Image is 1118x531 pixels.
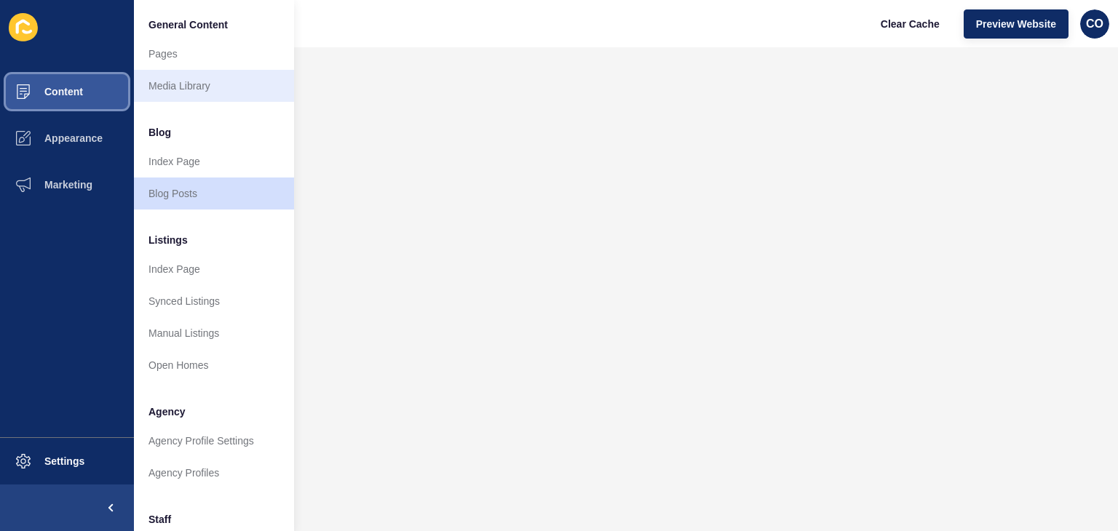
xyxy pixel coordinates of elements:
[134,70,294,102] a: Media Library
[134,425,294,457] a: Agency Profile Settings
[134,177,294,209] a: Blog Posts
[134,38,294,70] a: Pages
[964,9,1069,39] button: Preview Website
[881,17,940,31] span: Clear Cache
[868,9,952,39] button: Clear Cache
[134,145,294,177] a: Index Page
[148,125,171,140] span: Blog
[976,17,1056,31] span: Preview Website
[134,253,294,285] a: Index Page
[148,512,171,527] span: Staff
[134,317,294,349] a: Manual Listings
[134,285,294,317] a: Synced Listings
[134,457,294,489] a: Agency Profiles
[134,349,294,381] a: Open Homes
[148,233,188,247] span: Listings
[148,404,186,419] span: Agency
[148,17,228,32] span: General Content
[1086,17,1103,31] span: CO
